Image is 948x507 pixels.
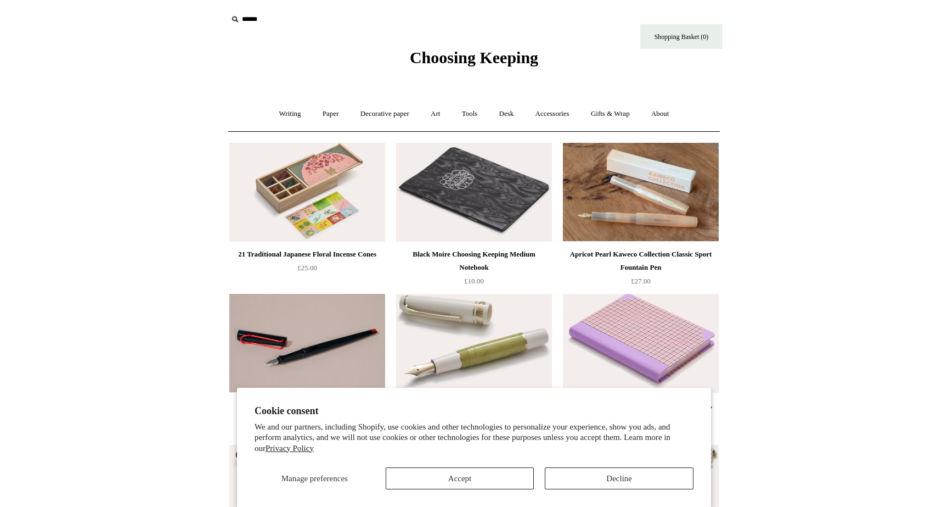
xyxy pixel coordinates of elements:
button: Accept [386,467,534,489]
img: Black Moire Choosing Keeping Medium Notebook [396,143,552,242]
img: Apricot Pearl Kaweco Collection Classic Sport Fountain Pen [563,143,719,242]
a: 21 Traditional Japanese Floral Incense Cones 21 Traditional Japanese Floral Incense Cones [229,143,385,242]
a: Extra-Thick "Composition Ledger" Notebook, Chiyogami Notebook, Pink Plaid Extra-Thick "Compositio... [563,294,719,393]
span: £27.00 [631,277,651,285]
a: Accessories [526,99,579,129]
a: Paper [313,99,349,129]
a: Tools [452,99,488,129]
a: Apricot Pearl Kaweco Collection Classic Sport Fountain Pen Apricot Pearl Kaweco Collection Classi... [563,143,719,242]
a: Desk [489,99,524,129]
a: Art [421,99,450,129]
a: Apricot Pearl Kaweco Collection Classic Sport Fountain Pen £27.00 [563,248,719,293]
div: Black Moire Choosing Keeping Medium Notebook [399,248,549,274]
a: Privacy Policy [266,444,314,453]
button: Decline [545,467,693,489]
h2: Cookie consent [255,405,693,417]
div: Lamy Safari Joy Calligraphy Fountain Pen [232,399,382,412]
p: We and our partners, including Shopify, use cookies and other technologies to personalize your ex... [255,422,693,454]
img: Pistache Marbled Sailor Pro Gear Mini Slim Fountain Pen [396,294,552,393]
img: 21 Traditional Japanese Floral Incense Cones [229,143,385,242]
img: Lamy Safari Joy Calligraphy Fountain Pen [229,294,385,393]
a: 21 Traditional Japanese Floral Incense Cones £25.00 [229,248,385,293]
a: Lamy Safari Joy Calligraphy Fountain Pen £25.00 [229,399,385,444]
a: Lamy Safari Joy Calligraphy Fountain Pen Lamy Safari Joy Calligraphy Fountain Pen [229,294,385,393]
a: About [641,99,679,129]
a: Black Moire Choosing Keeping Medium Notebook Black Moire Choosing Keeping Medium Notebook [396,143,552,242]
div: Apricot Pearl Kaweco Collection Classic Sport Fountain Pen [566,248,716,274]
a: Decorative paper [351,99,419,129]
a: Writing [269,99,311,129]
span: Manage preferences [281,474,348,483]
span: £10.00 [464,277,484,285]
span: Choosing Keeping [410,48,538,66]
a: Choosing Keeping [410,57,538,65]
img: Extra-Thick "Composition Ledger" Notebook, Chiyogami Notebook, Pink Plaid [563,294,719,393]
a: Shopping Basket (0) [640,24,723,49]
a: Gifts & Wrap [581,99,640,129]
a: Black Moire Choosing Keeping Medium Notebook £10.00 [396,248,552,293]
div: 21 Traditional Japanese Floral Incense Cones [232,248,382,261]
span: £25.00 [297,264,317,272]
a: Pistache Marbled Sailor Pro Gear Mini Slim Fountain Pen Pistache Marbled Sailor Pro Gear Mini Sli... [396,294,552,393]
button: Manage preferences [255,467,375,489]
